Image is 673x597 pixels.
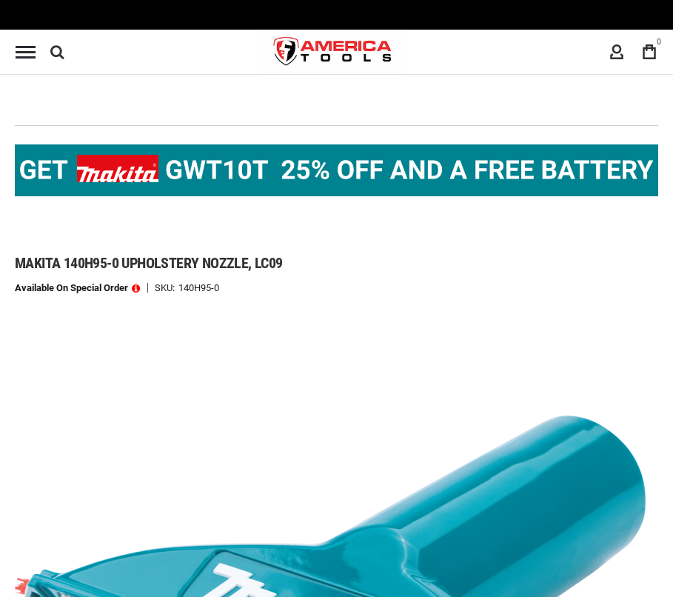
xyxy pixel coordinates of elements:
p: Available on Special Order [15,283,140,293]
span: 0 [657,38,661,46]
img: BOGO: Buy the Makita® XGT IMpact Wrench (GWT10T), get the BL4040 4ah Battery FREE! [15,144,658,196]
a: store logo [261,24,405,80]
img: America Tools [261,24,405,80]
strong: SKU [155,283,178,293]
div: 140H95-0 [178,283,219,293]
a: 0 [635,38,663,66]
div: Menu [16,46,36,59]
span: Makita 140h95-0 upholstery nozzle, lc09 [15,254,283,272]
